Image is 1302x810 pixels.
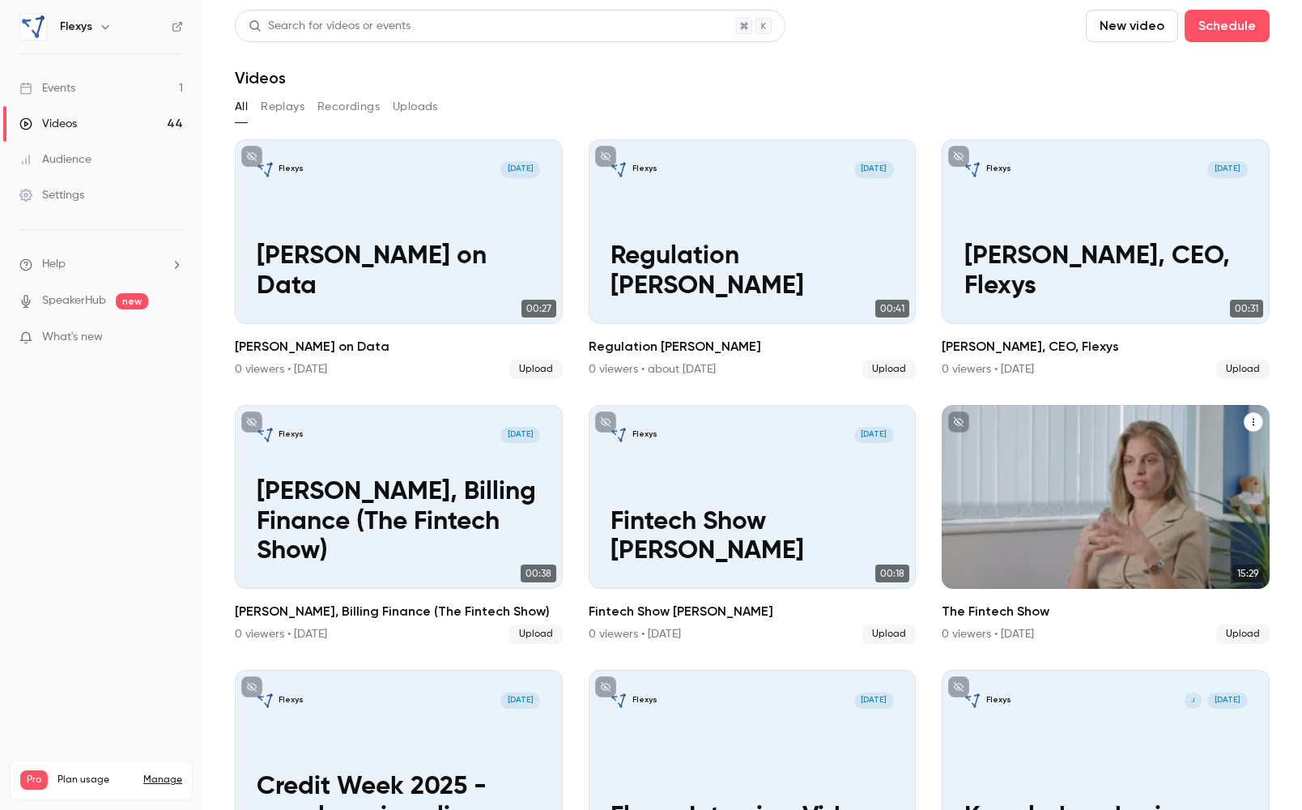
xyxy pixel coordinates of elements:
[500,693,541,709] span: [DATE]
[862,625,916,644] span: Upload
[257,242,540,301] p: [PERSON_NAME] on Data
[19,116,77,132] div: Videos
[235,405,563,645] li: Jemma Holland, Billing Finance (The Fintech Show)
[942,405,1270,645] a: 15:29The Fintech Show0 viewers • [DATE]Upload
[42,292,106,309] a: SpeakerHub
[19,151,91,168] div: Audience
[279,164,304,175] p: Flexys
[1185,10,1270,42] button: Schedule
[1232,565,1263,582] span: 15:29
[509,625,563,644] span: Upload
[116,293,148,309] span: new
[235,94,248,120] button: All
[964,693,981,709] img: Knowledge sharing
[241,411,262,433] button: unpublished
[235,602,563,621] h2: [PERSON_NAME], Billing Finance (The Fintech Show)
[595,676,616,697] button: unpublished
[241,146,262,167] button: unpublished
[595,146,616,167] button: unpublished
[235,139,563,379] li: James Hill on Data
[595,411,616,433] button: unpublished
[1216,360,1270,379] span: Upload
[235,337,563,356] h2: [PERSON_NAME] on Data
[854,161,895,177] span: [DATE]
[521,565,556,582] span: 00:38
[235,139,563,379] a: James Hill on DataFlexys[DATE][PERSON_NAME] on Data00:27[PERSON_NAME] on Data0 viewers • [DATE]Up...
[393,94,438,120] button: Uploads
[948,411,969,433] button: unpublished
[611,242,894,301] p: Regulation [PERSON_NAME]
[509,360,563,379] span: Upload
[875,300,909,318] span: 00:41
[986,164,1011,175] p: Flexys
[164,330,183,345] iframe: Noticeable Trigger
[235,68,286,87] h1: Videos
[611,693,627,709] img: Flexys Interview Video
[241,676,262,697] button: unpublished
[948,676,969,697] button: unpublished
[235,405,563,645] a: Jemma Holland, Billing Finance (The Fintech Show)Flexys[DATE][PERSON_NAME], Billing Finance (The ...
[257,161,273,177] img: James Hill on Data
[19,256,183,273] li: help-dropdown-opener
[589,139,917,379] li: Regulation Jemma Holland
[948,146,969,167] button: unpublished
[235,626,327,642] div: 0 viewers • [DATE]
[986,695,1011,706] p: Flexys
[589,405,917,645] li: Fintech Show James Numbers
[854,427,895,443] span: [DATE]
[1207,161,1248,177] span: [DATE]
[42,329,103,346] span: What's new
[942,405,1270,645] li: The Fintech Show
[611,161,627,177] img: Regulation Jemma Holland
[589,626,681,642] div: 0 viewers • [DATE]
[862,360,916,379] span: Upload
[589,602,917,621] h2: Fintech Show [PERSON_NAME]
[19,187,84,203] div: Settings
[632,429,657,441] p: Flexys
[249,18,411,35] div: Search for videos or events
[279,695,304,706] p: Flexys
[1230,300,1263,318] span: 00:31
[500,427,541,443] span: [DATE]
[942,602,1270,621] h2: The Fintech Show
[964,242,1248,301] p: [PERSON_NAME], CEO, Flexys
[1207,693,1248,709] span: [DATE]
[235,361,327,377] div: 0 viewers • [DATE]
[942,626,1034,642] div: 0 viewers • [DATE]
[60,19,92,35] h6: Flexys
[632,695,657,706] p: Flexys
[57,774,134,787] span: Plan usage
[589,337,917,356] h2: Regulation [PERSON_NAME]
[279,429,304,441] p: Flexys
[589,139,917,379] a: Regulation Jemma HollandFlexys[DATE]Regulation [PERSON_NAME]00:41Regulation [PERSON_NAME]0 viewer...
[942,139,1270,379] a: James Hill, CEO, FlexysFlexys[DATE][PERSON_NAME], CEO, Flexys00:31[PERSON_NAME], CEO, Flexys0 vie...
[854,693,895,709] span: [DATE]
[19,80,75,96] div: Events
[589,405,917,645] a: Fintech Show James NumbersFlexys[DATE]Fintech Show [PERSON_NAME]00:18Fintech Show [PERSON_NAME]0 ...
[589,361,716,377] div: 0 viewers • about [DATE]
[257,478,540,567] p: [PERSON_NAME], Billing Finance (The Fintech Show)
[1086,10,1178,42] button: New video
[257,427,273,443] img: Jemma Holland, Billing Finance (The Fintech Show)
[261,94,304,120] button: Replays
[521,300,556,318] span: 00:27
[964,161,981,177] img: James Hill, CEO, Flexys
[143,774,182,787] a: Manage
[875,565,909,582] span: 00:18
[942,139,1270,379] li: James Hill, CEO, Flexys
[611,508,894,567] p: Fintech Show [PERSON_NAME]
[942,361,1034,377] div: 0 viewers • [DATE]
[42,256,66,273] span: Help
[317,94,380,120] button: Recordings
[257,693,273,709] img: Credit Week 2025 - panel session clip
[20,14,46,40] img: Flexys
[20,770,48,790] span: Pro
[500,161,541,177] span: [DATE]
[235,10,1270,800] section: Videos
[632,164,657,175] p: Flexys
[942,337,1270,356] h2: [PERSON_NAME], CEO, Flexys
[1216,625,1270,644] span: Upload
[1184,692,1202,710] div: J
[611,427,627,443] img: Fintech Show James Numbers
